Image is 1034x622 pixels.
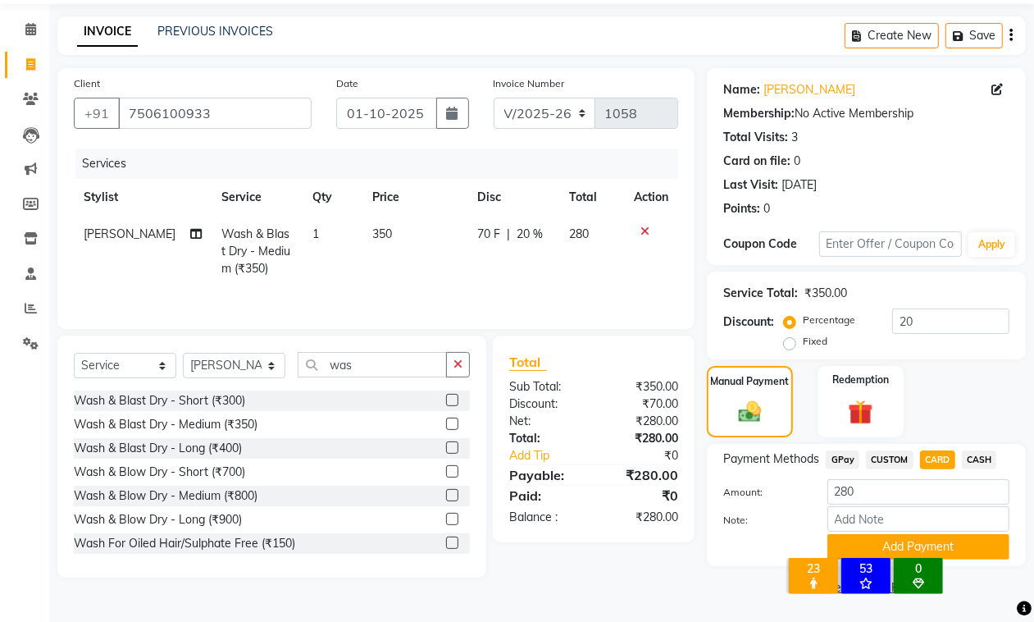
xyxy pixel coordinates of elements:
[723,236,818,253] div: Coupon Code
[74,76,100,91] label: Client
[803,334,827,349] label: Fixed
[803,313,855,327] label: Percentage
[968,232,1015,257] button: Apply
[594,413,690,430] div: ₹280.00
[303,179,363,216] th: Qty
[723,153,790,170] div: Card on file:
[74,487,257,505] div: Wash & Blow Dry - Medium (₹800)
[723,105,1009,122] div: No Active Membership
[723,129,788,146] div: Total Visits:
[118,98,312,129] input: Search by Name/Mobile/Email/Code
[467,179,560,216] th: Disc
[221,226,290,276] span: Wash & Blast Dry - Medium (₹350)
[804,285,847,302] div: ₹350.00
[312,226,319,241] span: 1
[826,450,859,469] span: GPay
[298,352,447,377] input: Search or Scan
[75,149,690,179] div: Services
[497,447,610,464] a: Add Tip
[594,486,690,505] div: ₹0
[497,396,594,413] div: Discount:
[624,179,678,216] th: Action
[897,561,940,576] div: 0
[723,450,819,468] span: Payment Methods
[157,24,273,39] a: PREVIOUS INVOICES
[840,397,880,428] img: _gift.svg
[336,76,358,91] label: Date
[509,354,547,371] span: Total
[362,179,467,216] th: Price
[507,226,510,243] span: |
[74,179,212,216] th: Stylist
[791,129,798,146] div: 3
[945,23,1003,48] button: Save
[723,313,774,331] div: Discount:
[77,17,138,47] a: INVOICE
[74,511,242,528] div: Wash & Blow Dry - Long (₹900)
[723,81,760,98] div: Name:
[731,399,768,425] img: _cash.svg
[920,450,955,469] span: CARD
[594,465,690,485] div: ₹280.00
[570,226,590,241] span: 280
[710,579,1023,597] a: Continue Without Payment
[74,392,245,409] div: Wash & Blast Dry - Short (₹300)
[711,513,814,528] label: Note:
[763,200,770,217] div: 0
[594,430,690,447] div: ₹280.00
[781,176,817,194] div: [DATE]
[74,440,242,457] div: Wash & Blast Dry - Long (₹400)
[84,226,175,241] span: [PERSON_NAME]
[794,153,800,170] div: 0
[594,509,690,526] div: ₹280.00
[610,447,690,464] div: ₹0
[74,416,257,433] div: Wash & Blast Dry - Medium (₹350)
[477,226,500,243] span: 70 F
[497,486,594,505] div: Paid:
[497,430,594,447] div: Total:
[212,179,303,216] th: Service
[827,479,1009,505] input: Amount
[723,285,798,302] div: Service Total:
[497,413,594,430] div: Net:
[560,179,625,216] th: Total
[594,378,690,396] div: ₹350.00
[497,378,594,396] div: Sub Total:
[74,464,245,481] div: Wash & Blow Dry - Short (₹700)
[711,485,814,500] label: Amount:
[723,200,760,217] div: Points:
[74,98,120,129] button: +91
[372,226,392,241] span: 350
[497,509,594,526] div: Balance :
[827,506,1009,532] input: Add Note
[792,561,835,576] div: 23
[763,81,855,98] a: [PERSON_NAME]
[827,534,1009,560] button: Add Payment
[723,105,795,122] div: Membership:
[866,450,913,469] span: CUSTOM
[494,76,565,91] label: Invoice Number
[845,561,887,576] div: 53
[74,535,295,552] div: Wash For Oiled Hair/Sulphate Free (₹150)
[497,465,594,485] div: Payable:
[594,396,690,413] div: ₹70.00
[832,373,889,387] label: Redemption
[845,23,939,48] button: Create New
[517,226,543,243] span: 20 %
[711,374,790,389] label: Manual Payment
[962,450,997,469] span: CASH
[819,231,962,257] input: Enter Offer / Coupon Code
[723,176,778,194] div: Last Visit:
